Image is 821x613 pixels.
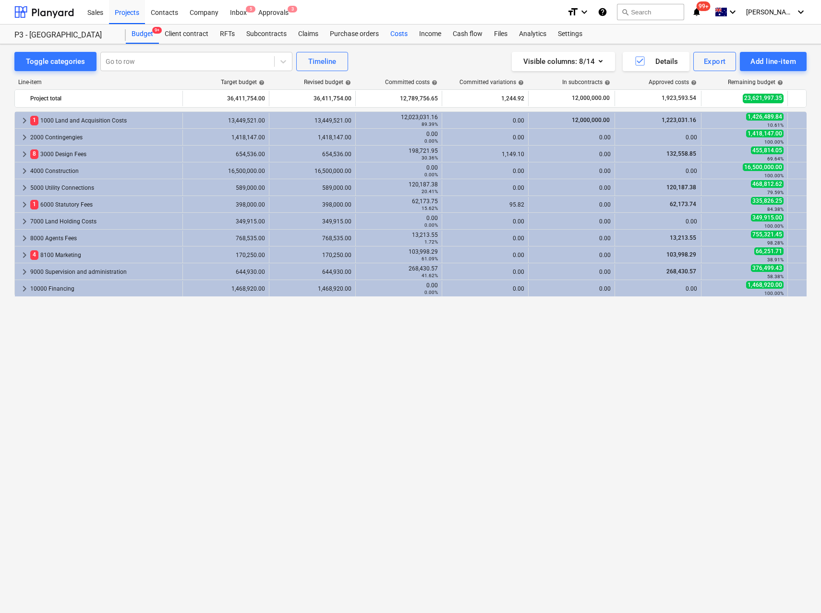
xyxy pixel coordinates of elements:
[775,80,783,86] span: help
[619,218,697,225] div: 0.00
[26,55,85,68] div: Toggle categories
[257,80,265,86] span: help
[422,256,438,261] small: 61.09%
[446,218,524,225] div: 0.00
[187,285,265,292] div: 1,468,920.00
[360,198,438,211] div: 62,173.75
[665,184,697,191] span: 120,187.38
[649,79,697,86] div: Approved costs
[187,235,265,242] div: 768,535.00
[187,117,265,124] div: 13,449,521.00
[621,8,629,16] span: search
[728,79,783,86] div: Remaining budget
[795,6,807,18] i: keyboard_arrow_down
[424,239,438,245] small: 1.72%
[767,190,784,195] small: 79.59%
[273,285,351,292] div: 1,468,920.00
[488,25,513,44] div: Files
[360,265,438,279] div: 268,430.57
[30,231,179,246] div: 8000 Agents Fees
[751,264,784,272] span: 376,499.43
[552,25,588,44] div: Settings
[446,184,524,191] div: 0.00
[187,269,265,275] div: 644,930.00
[446,252,524,258] div: 0.00
[159,25,214,44] a: Client contract
[14,79,182,86] div: Line-item
[603,80,610,86] span: help
[19,115,30,126] span: keyboard_arrow_right
[343,80,351,86] span: help
[446,134,524,141] div: 0.00
[126,25,159,44] a: Budget9+
[532,285,611,292] div: 0.00
[360,114,438,127] div: 12,023,031.16
[746,130,784,137] span: 1,418,147.00
[598,6,607,18] i: Knowledge base
[751,147,784,154] span: 455,814.05
[273,269,351,275] div: 644,930.00
[661,117,697,123] span: 1,223,031.16
[422,206,438,211] small: 15.62%
[360,232,438,245] div: 13,213.55
[30,264,179,280] div: 9000 Supervision and administration
[532,134,611,141] div: 0.00
[743,94,784,103] span: 23,621,997.35
[422,189,438,194] small: 20.41%
[14,52,97,71] button: Toggle categories
[446,285,524,292] div: 0.00
[324,25,385,44] a: Purchase orders
[446,269,524,275] div: 0.00
[532,184,611,191] div: 0.00
[447,25,488,44] a: Cash flow
[619,285,697,292] div: 0.00
[422,155,438,160] small: 30.36%
[19,266,30,278] span: keyboard_arrow_right
[360,131,438,144] div: 0.00
[424,138,438,144] small: 0.00%
[459,79,524,86] div: Committed variations
[513,25,552,44] div: Analytics
[446,91,524,106] div: 1,244.92
[571,94,611,102] span: 12,000,000.00
[187,252,265,258] div: 170,250.00
[296,52,348,71] button: Timeline
[273,218,351,225] div: 349,915.00
[727,6,738,18] i: keyboard_arrow_down
[751,197,784,205] span: 335,826.25
[385,25,413,44] div: Costs
[704,55,726,68] div: Export
[532,201,611,208] div: 0.00
[751,180,784,188] span: 468,812.62
[424,222,438,228] small: 0.00%
[413,25,447,44] div: Income
[669,201,697,208] span: 62,173.74
[446,168,524,174] div: 0.00
[19,148,30,160] span: keyboard_arrow_right
[19,249,30,261] span: keyboard_arrow_right
[30,116,38,125] span: 1
[623,52,689,71] button: Details
[669,234,697,241] span: 13,213.55
[532,235,611,242] div: 0.00
[19,233,30,244] span: keyboard_arrow_right
[512,52,615,71] button: Visible columns:8/14
[740,52,807,71] button: Add line-item
[661,94,697,102] span: 1,923,593.54
[187,168,265,174] div: 16,500,000.00
[126,25,159,44] div: Budget
[532,218,611,225] div: 0.00
[30,247,179,263] div: 8100 Marketing
[14,30,114,40] div: P3 - [GEOGRAPHIC_DATA]
[30,147,179,162] div: 3000 Design Fees
[693,52,736,71] button: Export
[30,180,179,196] div: 5000 Utility Connections
[617,4,684,20] button: Search
[241,25,292,44] a: Subcontracts
[689,80,697,86] span: help
[665,150,697,157] span: 132,558.85
[19,283,30,294] span: keyboard_arrow_right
